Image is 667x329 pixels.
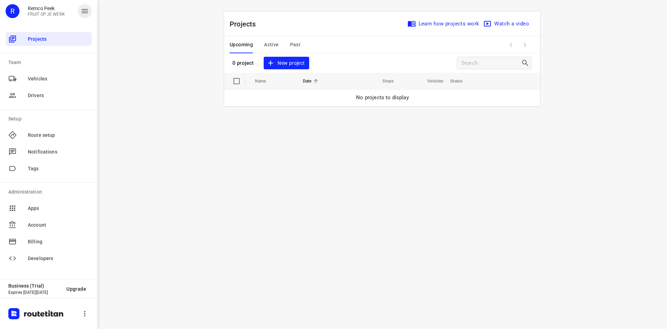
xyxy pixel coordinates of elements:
span: Apps [28,205,89,212]
span: Status [450,77,471,85]
span: Previous Page [504,38,518,52]
div: Tags [6,162,92,175]
span: Upgrade [66,286,86,292]
span: Vehicles [28,75,89,83]
p: Business (Trial) [8,283,61,289]
span: Vehicles [418,77,443,85]
p: Setup [8,115,92,123]
span: Projects [28,36,89,43]
span: Route setup [28,132,89,139]
span: Notifications [28,148,89,156]
div: Account [6,218,92,232]
p: Remco Peek [28,6,65,11]
div: Billing [6,235,92,249]
div: Drivers [6,88,92,102]
span: New project [268,59,305,68]
p: FRUIT OP JE WERK [28,12,65,17]
span: Developers [28,255,89,262]
div: Vehicles [6,72,92,86]
p: Expires [DATE][DATE] [8,290,61,295]
div: Developers [6,251,92,265]
p: Administration [8,188,92,196]
span: Stops [373,77,394,85]
span: Name [255,77,275,85]
span: Tags [28,165,89,172]
p: Projects [230,19,262,29]
span: Active [264,40,279,49]
span: Upcoming [230,40,253,49]
div: R [6,4,19,18]
div: Route setup [6,128,92,142]
span: Past [290,40,301,49]
button: Upgrade [61,283,92,295]
div: Projects [6,32,92,46]
span: Account [28,221,89,229]
div: Apps [6,201,92,215]
span: Date [303,77,321,85]
span: Billing [28,238,89,245]
p: 0 project [232,60,254,66]
span: Next Page [518,38,532,52]
p: Team [8,59,92,66]
div: Search [521,59,532,67]
button: New project [264,57,309,70]
input: Search projects [461,58,521,69]
div: Notifications [6,145,92,159]
span: Drivers [28,92,89,99]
